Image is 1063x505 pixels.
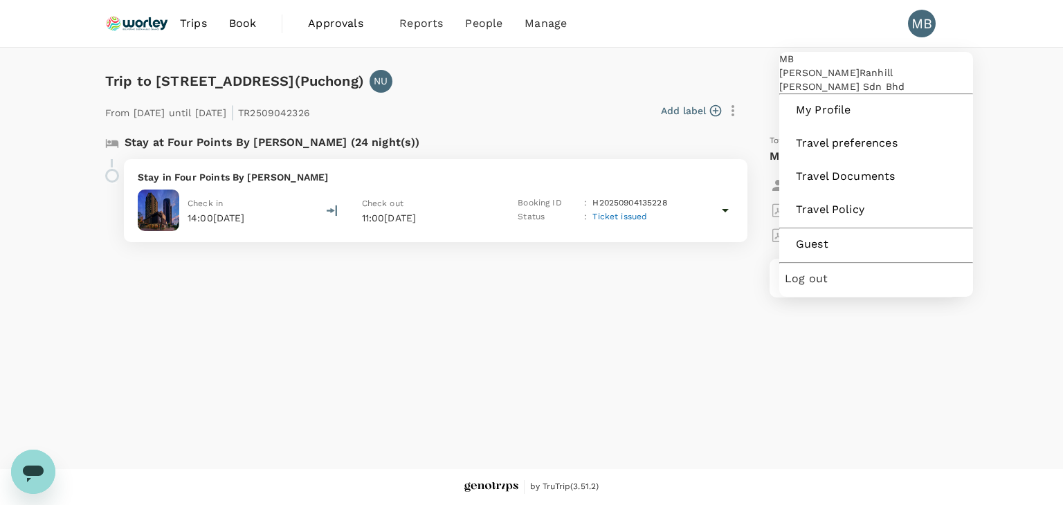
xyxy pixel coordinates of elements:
span: Book [229,15,257,32]
p: MYR 9,162.35 [770,148,842,165]
a: Travel Policy [785,194,967,225]
span: Travel Documents [796,168,956,185]
span: My Profile [796,102,956,118]
span: Guest [796,236,956,252]
span: Check in [188,199,223,208]
iframe: Button to launch messaging window [11,450,55,494]
a: My Profile [785,95,967,125]
button: Add label [661,104,721,118]
span: Travel Policy [796,201,956,218]
span: Ticket issued [592,212,647,221]
span: [PERSON_NAME] [779,67,860,78]
p: : [584,196,587,210]
p: 14:00[DATE] [188,211,245,225]
a: Guest [785,229,967,259]
div: MB [908,10,936,37]
div: MB [779,52,973,66]
img: Four Points By Sheraton Puchong [138,190,179,231]
span: Trips [180,15,207,32]
p: Stay at Four Points By [PERSON_NAME] (24 night(s)) [125,134,420,151]
span: by TruTrip ( 3.51.2 ) [530,480,599,494]
p: 11:00[DATE] [362,211,493,225]
button: Download invoice [770,223,878,248]
span: Manage [525,15,567,32]
a: Travel Documents [785,161,967,192]
span: | [230,102,235,122]
button: Export as PDF [770,198,863,223]
p: Stay in Four Points By [PERSON_NAME] [138,170,734,184]
p: Status [518,210,579,224]
p: From [DATE] until [DATE] TR2509042326 [105,98,310,123]
div: Log out [785,264,967,294]
p: H20250904135228 [592,196,666,210]
span: Travel preferences [796,135,956,151]
span: People [465,15,502,32]
span: Check out [362,199,403,208]
p: : [584,210,587,224]
a: Travel preferences [785,128,967,158]
p: Booking ID [518,196,579,210]
p: NU [374,74,388,88]
img: Genotrips - ALL [464,482,518,493]
span: Approvals [308,15,377,32]
span: Total paid [770,134,812,148]
img: Ranhill Worley Sdn Bhd [105,8,169,39]
span: Log out [785,270,967,287]
h6: Trip to [STREET_ADDRESS](Puchong) [105,70,364,92]
span: Reports [399,15,443,32]
button: View traveller details [770,173,896,198]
